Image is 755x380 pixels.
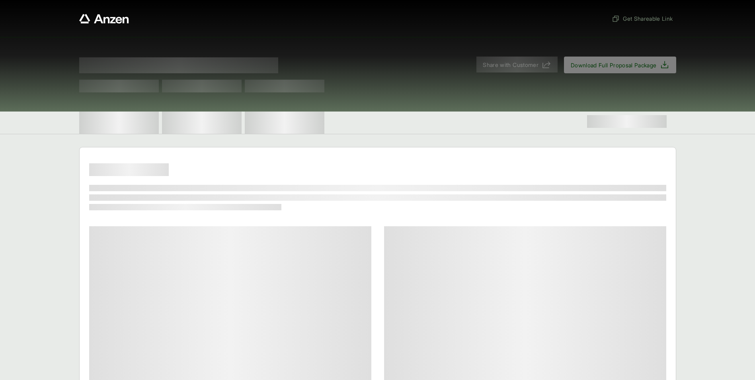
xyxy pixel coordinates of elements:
span: Test [79,80,159,92]
span: Share with Customer [483,61,538,69]
button: Get Shareable Link [609,11,676,26]
span: Proposal for [79,57,278,73]
span: Test [162,80,242,92]
span: Get Shareable Link [612,14,673,23]
a: Anzen website [79,14,129,24]
span: Test [245,80,324,92]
